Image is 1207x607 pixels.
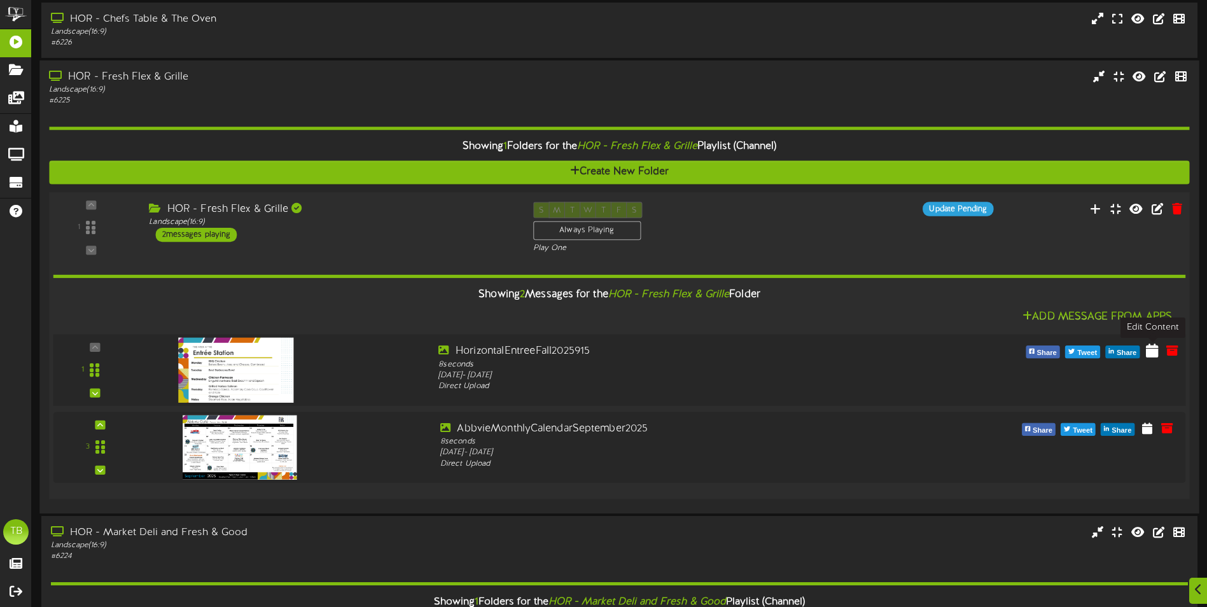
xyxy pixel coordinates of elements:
[438,381,895,393] div: Direct Upload
[1026,345,1060,358] button: Share
[51,526,513,540] div: HOR - Market Deli and Fresh & Good
[149,216,513,227] div: Landscape ( 16:9 )
[1030,424,1055,438] span: Share
[520,289,525,300] span: 2
[1075,346,1099,360] span: Tweet
[3,519,29,545] div: TB
[533,243,802,254] div: Play One
[1106,345,1140,358] button: Share
[503,141,507,153] span: 1
[1034,346,1059,360] span: Share
[440,422,893,436] div: AbbvieMonthlyCalendarSeptember2025
[39,134,1199,161] div: Showing Folders for the Playlist (Channel)
[440,459,893,470] div: Direct Upload
[440,447,893,458] div: [DATE] - [DATE]
[533,221,641,241] div: Always Playing
[1019,309,1176,325] button: Add Message From Apps
[178,338,294,403] img: ce46dec6-56ee-4770-ba78-3af58f28d027.jpg
[438,370,895,382] div: [DATE] - [DATE]
[923,202,993,216] div: Update Pending
[1109,424,1134,438] span: Share
[51,540,513,551] div: Landscape ( 16:9 )
[1114,346,1139,360] span: Share
[1065,345,1100,358] button: Tweet
[49,70,513,85] div: HOR - Fresh Flex & Grille
[149,202,513,216] div: HOR - Fresh Flex & Grille
[51,12,513,27] div: HOR - Chefs Table & The Oven
[49,95,513,106] div: # 6225
[43,281,1195,309] div: Showing Messages for the Folder
[183,415,297,480] img: 95b6eb4a-5030-413f-a491-c9ea034ac269.jpg
[608,289,729,300] i: HOR - Fresh Flex & Grille
[1070,424,1095,438] span: Tweet
[51,27,513,38] div: Landscape ( 16:9 )
[438,359,895,370] div: 8 seconds
[577,141,697,153] i: HOR - Fresh Flex & Grille
[49,161,1189,185] button: Create New Folder
[1022,423,1056,436] button: Share
[49,85,513,95] div: Landscape ( 16:9 )
[1101,423,1134,436] button: Share
[438,344,895,359] div: HorizontalEntreeFall2025915
[51,551,513,562] div: # 6224
[156,228,237,242] div: 2 messages playing
[440,436,893,447] div: 8 seconds
[51,38,513,48] div: # 6226
[1061,423,1096,436] button: Tweet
